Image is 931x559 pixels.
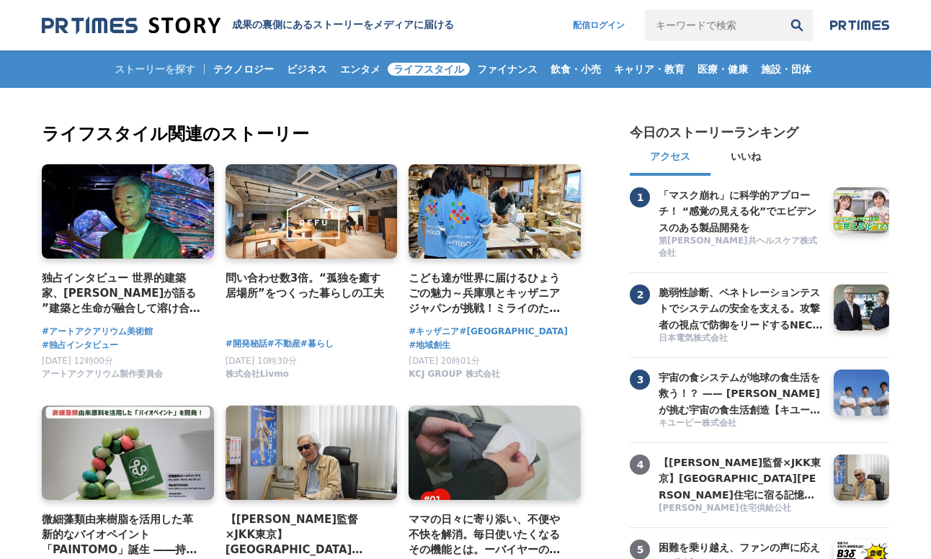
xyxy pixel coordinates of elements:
a: 【[PERSON_NAME]監督×JKK東京】[GEOGRAPHIC_DATA][PERSON_NAME]住宅に宿る記憶 昭和の暮らしと❝つながり❞が描く、これからの住まいのかたち [226,511,386,558]
h2: ライフスタイル関連のストーリー [42,121,584,147]
a: 施設・団体 [755,50,817,88]
span: テクノロジー [208,63,280,76]
a: #暮らし [300,337,334,351]
a: キユーピー株式会社 [659,417,823,431]
span: ファイナンス [471,63,543,76]
a: 第[PERSON_NAME]共ヘルスケア株式会社 [659,235,823,261]
h3: 脆弱性診断、ペネトレーションテストでシステムの安全を支える。攻撃者の視点で防御をリードするNECの「リスクハンティングチーム」 [659,285,823,333]
a: ママの日々に寄り添い、不便や不快を解消。毎日使いたくなるその機能とは。ーバイヤーの開発への想いを綴るー [409,511,569,558]
a: [PERSON_NAME]住宅供給公社 [659,502,823,516]
span: 飲食・小売 [545,63,607,76]
a: #アートアクアリウム美術館 [42,325,153,339]
a: #独占インタビュー [42,339,118,352]
a: 脆弱性診断、ペネトレーションテストでシステムの安全を支える。攻撃者の視点で防御をリードするNECの「リスクハンティングチーム」 [659,285,823,331]
span: 4 [630,455,650,475]
span: [DATE] 10時30分 [226,356,297,366]
h3: 宇宙の食システムが地球の食生活を救う！？ —— [PERSON_NAME]が挑む宇宙の食生活創造【キユーピー ミライ研究員】 [659,370,823,418]
span: エンタメ [334,63,386,76]
a: 飲食・小売 [545,50,607,88]
span: 2 [630,285,650,305]
span: 1 [630,187,650,207]
a: 【[PERSON_NAME]監督×JKK東京】[GEOGRAPHIC_DATA][PERSON_NAME]住宅に宿る記憶 昭和の暮らしと❝つながり❞が描く、これからの住まいのかたち [659,455,823,501]
span: 医療・健康 [692,63,754,76]
span: KCJ GROUP 株式会社 [409,368,499,380]
a: KCJ GROUP 株式会社 [409,372,499,383]
span: ライフスタイル [388,63,470,76]
h2: 今日のストーリーランキング [630,124,798,141]
a: アートアクアリウム製作委員会 [42,372,163,383]
span: アートアクアリウム製作委員会 [42,368,163,380]
a: こども達が世界に届けるひょうごの魅力～兵庫県とキッザニア ジャパンが挑戦！ミライのためにできること～ [409,270,569,317]
a: キャリア・教育 [608,50,690,88]
a: ファイナンス [471,50,543,88]
input: キーワードで検索 [645,9,781,41]
span: ビジネス [281,63,333,76]
button: いいね [710,141,781,176]
h3: 「マスク崩れ」に科学的アプローチ！ “感覚の見える化”でエビデンスのある製品開発を [659,187,823,236]
button: 検索 [781,9,813,41]
span: 施設・団体 [755,63,817,76]
a: 「マスク崩れ」に科学的アプローチ！ “感覚の見える化”でエビデンスのある製品開発を [659,187,823,233]
img: prtimes [830,19,889,31]
button: アクセス [630,141,710,176]
a: #[GEOGRAPHIC_DATA] [459,325,568,339]
a: 配信ログイン [558,9,639,41]
a: エンタメ [334,50,386,88]
a: #不動産 [267,337,300,351]
span: 第[PERSON_NAME]共ヘルスケア株式会社 [659,235,823,259]
a: #キッザニア [409,325,459,339]
a: #地域創生 [409,339,450,352]
a: 医療・健康 [692,50,754,88]
a: 独占インタビュー 世界的建築家、[PERSON_NAME]が語る ”建築と生命が融合して溶け合うような世界” アートアクアリウム美術館 GINZA コラボレーション作品「金魚の石庭」 [42,270,202,317]
span: [DATE] 20時01分 [409,356,480,366]
span: 日本電気株式会社 [659,332,728,344]
span: [DATE] 12時00分 [42,356,113,366]
span: 株式会社Livmo [226,368,289,380]
a: 宇宙の食システムが地球の食生活を救う！？ —— [PERSON_NAME]が挑む宇宙の食生活創造【キユーピー ミライ研究員】 [659,370,823,416]
a: 株式会社Livmo [226,372,289,383]
span: キユーピー株式会社 [659,417,736,429]
a: #開発秘話 [226,337,267,351]
h1: 成果の裏側にあるストーリーをメディアに届ける [232,19,454,32]
a: 問い合わせ数3倍。“孤独を癒す居場所”をつくった暮らしの工夫 [226,270,386,302]
a: テクノロジー [208,50,280,88]
span: キャリア・教育 [608,63,690,76]
a: ビジネス [281,50,333,88]
a: ライフスタイル [388,50,470,88]
span: 3 [630,370,650,390]
h3: 【[PERSON_NAME]監督×JKK東京】[GEOGRAPHIC_DATA][PERSON_NAME]住宅に宿る記憶 昭和の暮らしと❝つながり❞が描く、これからの住まいのかたち [659,455,823,503]
img: 成果の裏側にあるストーリーをメディアに届ける [42,16,220,35]
span: [PERSON_NAME]住宅供給公社 [659,502,791,514]
a: 成果の裏側にあるストーリーをメディアに届ける 成果の裏側にあるストーリーをメディアに届ける [42,16,454,35]
a: 日本電気株式会社 [659,332,823,346]
a: 微細藻類由来樹脂を活用した革新的なバイオペイント「PAINTOMO」誕生 ――持続可能な[PERSON_NAME]を描く、武蔵塗料の挑戦 [42,511,202,558]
